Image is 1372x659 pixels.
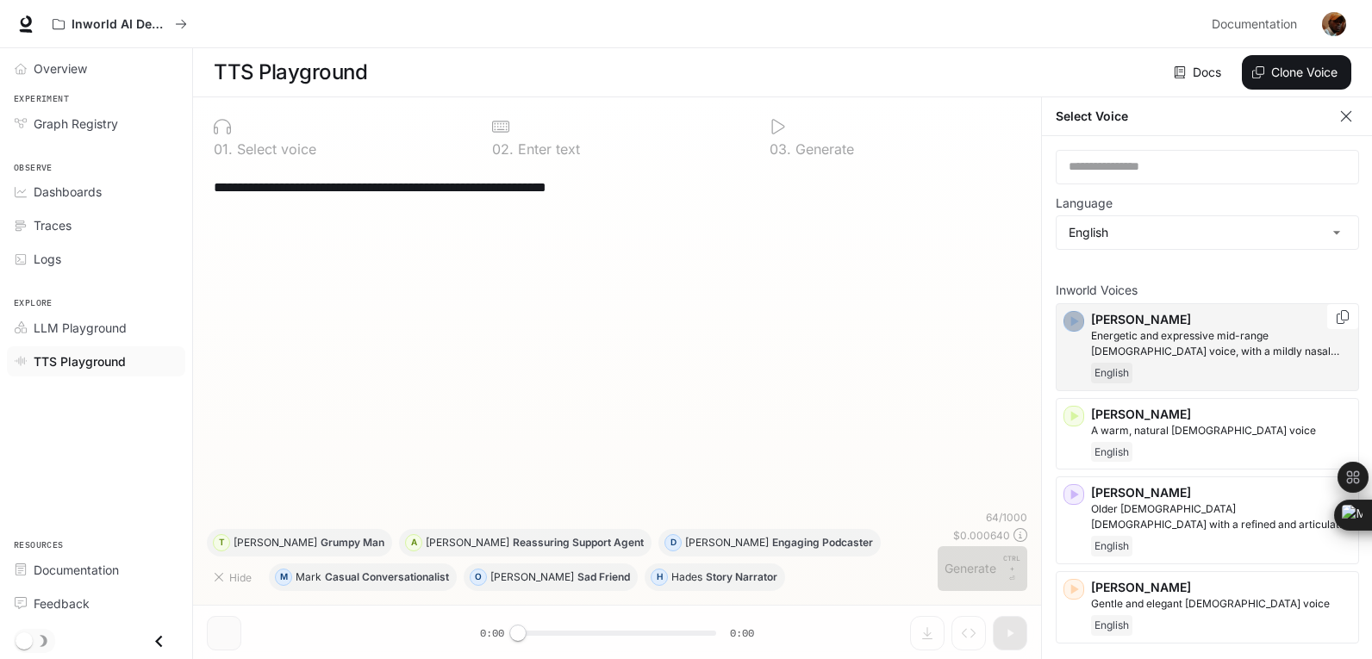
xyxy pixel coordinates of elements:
[1056,284,1359,296] p: Inworld Voices
[34,183,102,201] span: Dashboards
[34,250,61,268] span: Logs
[1091,311,1351,328] p: [PERSON_NAME]
[7,53,185,84] a: Overview
[34,115,118,133] span: Graph Registry
[1091,501,1351,532] p: Older British male with a refined and articulate voice
[652,563,667,591] div: H
[7,313,185,343] a: LLM Playground
[34,594,90,612] span: Feedback
[492,142,514,156] p: 0 2 .
[1242,55,1351,90] button: Clone Voice
[1091,536,1132,556] span: English
[471,563,486,591] div: O
[72,17,168,32] p: Inworld AI Demos
[1334,310,1351,324] button: Copy Voice ID
[7,109,185,139] a: Graph Registry
[296,572,321,582] p: Mark
[399,529,652,556] button: A[PERSON_NAME]Reassuring Support Agent
[1091,596,1351,612] p: Gentle and elegant female voice
[1205,7,1310,41] a: Documentation
[513,538,644,548] p: Reassuring Support Agent
[953,528,1010,543] p: $ 0.000640
[1091,328,1351,359] p: Energetic and expressive mid-range male voice, with a mildly nasal quality
[214,142,233,156] p: 0 1 .
[706,572,777,582] p: Story Narrator
[1091,579,1351,596] p: [PERSON_NAME]
[207,563,262,591] button: Hide
[645,563,785,591] button: HHadesStory Narrator
[1170,55,1228,90] a: Docs
[325,572,449,582] p: Casual Conversationalist
[34,216,72,234] span: Traces
[577,572,630,582] p: Sad Friend
[233,142,316,156] p: Select voice
[685,538,769,548] p: [PERSON_NAME]
[45,7,195,41] button: All workspaces
[665,529,681,556] div: D
[7,346,185,376] a: TTS Playground
[321,538,384,548] p: Grumpy Man
[772,538,873,548] p: Engaging Podcaster
[7,588,185,619] a: Feedback
[234,538,317,548] p: [PERSON_NAME]
[658,529,881,556] button: D[PERSON_NAME]Engaging Podcaster
[1322,12,1346,36] img: User avatar
[1317,7,1351,41] button: User avatar
[1057,216,1358,249] div: English
[671,572,702,582] p: Hades
[214,529,229,556] div: T
[140,624,178,659] button: Close drawer
[34,59,87,78] span: Overview
[1056,197,1113,209] p: Language
[1091,363,1132,383] span: English
[16,631,33,650] span: Dark mode toggle
[207,529,392,556] button: T[PERSON_NAME]Grumpy Man
[1091,406,1351,423] p: [PERSON_NAME]
[34,352,126,370] span: TTS Playground
[986,510,1027,525] p: 64 / 1000
[791,142,854,156] p: Generate
[1091,615,1132,636] span: English
[214,55,367,90] h1: TTS Playground
[7,244,185,274] a: Logs
[7,555,185,585] a: Documentation
[1091,442,1132,463] span: English
[490,572,574,582] p: [PERSON_NAME]
[464,563,638,591] button: O[PERSON_NAME]Sad Friend
[34,319,127,337] span: LLM Playground
[426,538,509,548] p: [PERSON_NAME]
[1091,423,1351,438] p: A warm, natural female voice
[514,142,580,156] p: Enter text
[1212,14,1297,35] span: Documentation
[269,563,457,591] button: MMarkCasual Conversationalist
[276,563,291,591] div: M
[770,142,791,156] p: 0 3 .
[7,210,185,240] a: Traces
[1091,484,1351,501] p: [PERSON_NAME]
[406,529,421,556] div: A
[34,561,119,579] span: Documentation
[7,177,185,207] a: Dashboards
